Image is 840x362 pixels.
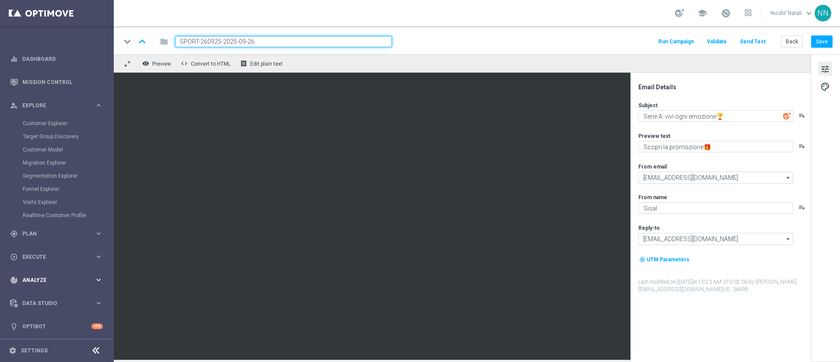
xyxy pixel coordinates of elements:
button: Mission Control [10,79,103,86]
a: Customer Explorer [23,120,91,127]
span: | ID: 36499 [723,286,748,292]
span: Execute [22,254,94,260]
div: Plan [10,230,94,238]
i: keyboard_arrow_right [94,276,103,284]
button: Run Campaign [657,36,695,48]
a: Funnel Explorer [23,186,91,193]
div: Segmentation Explorer [23,169,113,183]
button: playlist_add [798,143,805,150]
span: Validate [707,39,727,45]
div: Data Studio [10,299,94,307]
button: Save [811,35,833,48]
span: Explore [22,103,94,108]
div: Migration Explorer [23,156,113,169]
button: track_changes Analyze keyboard_arrow_right [10,277,103,284]
a: Dashboard [22,47,103,70]
div: Mission Control [10,70,103,94]
button: receipt Edit plain text [238,58,287,69]
button: play_circle_outline Execute keyboard_arrow_right [10,253,103,260]
div: Execute [10,253,94,261]
i: keyboard_arrow_right [94,101,103,109]
label: From name [638,194,667,201]
input: Enter a unique template name [175,36,392,47]
div: Funnel Explorer [23,183,113,196]
button: person_search Explore keyboard_arrow_right [10,102,103,109]
i: remove_red_eye [142,60,149,67]
a: Settings [21,348,48,353]
span: Preview [152,61,171,67]
button: Send Test [738,36,767,48]
button: Back [781,35,803,48]
a: Nicolo' Natalikeyboard_arrow_down [770,7,815,20]
a: Optibot [22,315,91,338]
div: NN [815,5,831,21]
label: Preview text [638,133,670,140]
div: Optibot [10,315,103,338]
i: receipt [240,60,247,67]
i: keyboard_arrow_right [94,229,103,238]
a: Visits Explorer [23,199,91,206]
a: Target Group Discovery [23,133,91,140]
a: Mission Control [22,70,103,94]
img: optiGenie.svg [783,112,791,120]
div: Dashboard [10,47,103,70]
input: Select [638,233,793,245]
div: Email Details [638,83,810,91]
span: tune [820,63,830,75]
span: Data Studio [22,301,94,306]
button: my_location UTM Parameters [638,255,690,264]
input: Select [638,172,793,184]
i: gps_fixed [10,230,18,238]
i: arrow_drop_down [784,233,793,245]
i: person_search [10,102,18,109]
button: lightbulb Optibot +10 [10,323,103,330]
button: Validate [706,36,728,48]
div: Customer Model [23,143,113,156]
i: equalizer [10,55,18,63]
span: Plan [22,231,94,236]
button: Data Studio keyboard_arrow_right [10,300,103,307]
i: keyboard_arrow_right [94,299,103,307]
i: lightbulb [10,323,18,330]
div: Analyze [10,276,94,284]
div: Target Group Discovery [23,130,113,143]
button: equalizer Dashboard [10,56,103,63]
i: my_location [639,257,645,263]
span: UTM Parameters [647,257,689,263]
span: Edit plain text [250,61,283,67]
i: arrow_drop_down [784,172,793,183]
a: Migration Explorer [23,159,91,166]
span: palette [820,81,830,92]
button: remove_red_eye Preview [140,58,175,69]
i: keyboard_arrow_right [94,253,103,261]
button: palette [818,79,832,93]
label: Subject [638,102,658,109]
button: playlist_add [798,204,805,211]
button: tune [818,62,832,76]
label: Reply-to [638,225,660,232]
div: Visits Explorer [23,196,113,209]
i: keyboard_arrow_up [136,35,149,48]
div: Explore [10,102,94,109]
div: +10 [91,323,103,329]
button: gps_fixed Plan keyboard_arrow_right [10,230,103,237]
label: Last modified on [DATE] at 10:23 AM UTC-02:00 by [PERSON_NAME][EMAIL_ADDRESS][DOMAIN_NAME] [638,278,810,293]
label: From email [638,163,667,170]
div: Customer Explorer [23,117,113,130]
span: school [697,8,707,18]
button: code Convert to HTML [178,58,234,69]
button: playlist_add [798,112,805,119]
i: settings [9,347,17,355]
span: Analyze [22,278,94,283]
